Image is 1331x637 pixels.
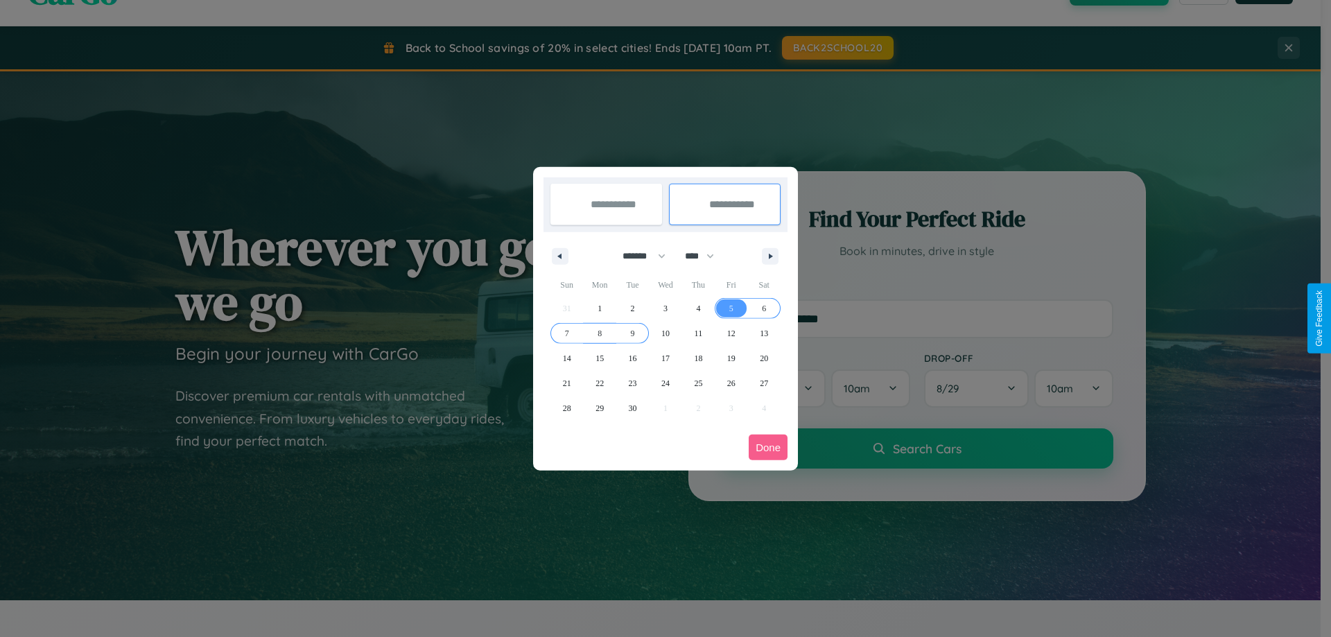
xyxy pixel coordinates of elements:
[616,296,649,321] button: 2
[583,371,616,396] button: 22
[649,296,681,321] button: 3
[760,371,768,396] span: 27
[595,396,604,421] span: 29
[760,321,768,346] span: 13
[661,346,670,371] span: 17
[748,371,781,396] button: 27
[550,321,583,346] button: 7
[565,321,569,346] span: 7
[715,371,747,396] button: 26
[583,274,616,296] span: Mon
[760,346,768,371] span: 20
[748,296,781,321] button: 6
[715,274,747,296] span: Fri
[748,274,781,296] span: Sat
[550,396,583,421] button: 28
[563,346,571,371] span: 14
[616,321,649,346] button: 9
[616,346,649,371] button: 16
[595,371,604,396] span: 22
[616,396,649,421] button: 30
[663,296,668,321] span: 3
[629,396,637,421] span: 30
[748,321,781,346] button: 13
[598,321,602,346] span: 8
[694,371,702,396] span: 25
[550,274,583,296] span: Sun
[583,396,616,421] button: 29
[749,435,788,460] button: Done
[550,346,583,371] button: 14
[583,296,616,321] button: 1
[727,371,736,396] span: 26
[583,346,616,371] button: 15
[727,346,736,371] span: 19
[715,346,747,371] button: 19
[682,346,715,371] button: 18
[682,371,715,396] button: 25
[696,296,700,321] span: 4
[598,296,602,321] span: 1
[661,321,670,346] span: 10
[682,274,715,296] span: Thu
[1314,290,1324,347] div: Give Feedback
[682,321,715,346] button: 11
[631,296,635,321] span: 2
[727,321,736,346] span: 12
[563,371,571,396] span: 21
[649,371,681,396] button: 24
[649,346,681,371] button: 17
[715,321,747,346] button: 12
[729,296,733,321] span: 5
[629,371,637,396] span: 23
[629,346,637,371] span: 16
[616,274,649,296] span: Tue
[616,371,649,396] button: 23
[583,321,616,346] button: 8
[748,346,781,371] button: 20
[649,321,681,346] button: 10
[695,321,703,346] span: 11
[694,346,702,371] span: 18
[661,371,670,396] span: 24
[595,346,604,371] span: 15
[631,321,635,346] span: 9
[762,296,766,321] span: 6
[715,296,747,321] button: 5
[563,396,571,421] span: 28
[550,371,583,396] button: 21
[649,274,681,296] span: Wed
[682,296,715,321] button: 4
